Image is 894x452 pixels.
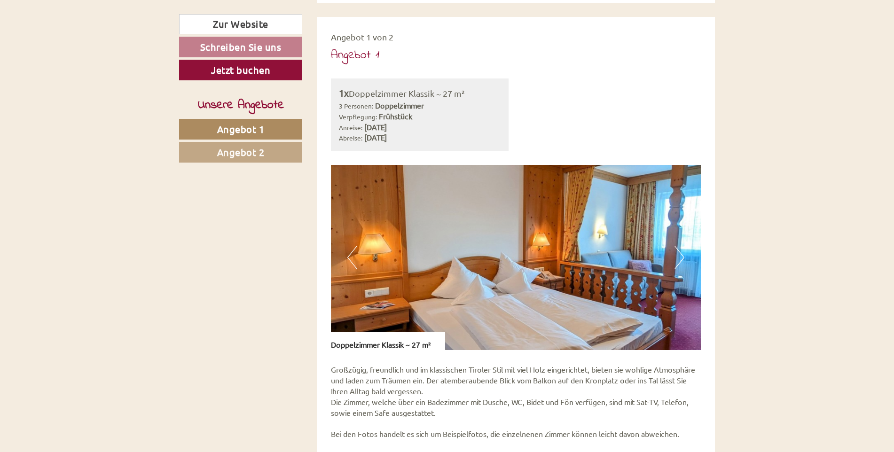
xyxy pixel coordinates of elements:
div: Unsere Angebote [179,97,302,114]
b: Frühstück [379,111,412,121]
a: Schreiben Sie uns [179,37,302,57]
span: Angebot 1 [217,123,265,135]
div: Doppelzimmer Klassik ~ 27 m² [339,86,501,100]
div: [DATE] [168,7,202,23]
small: 11:11 [14,46,150,52]
div: Doppelzimmer Klassik ~ 27 m² [331,332,445,350]
small: Verpflegung: [339,112,377,121]
small: 3 Personen: [339,101,373,110]
a: Jetzt buchen [179,60,302,80]
button: Next [674,246,684,269]
b: [DATE] [364,132,387,142]
b: Doppelzimmer [375,101,424,110]
b: 1x [339,87,349,99]
div: Guten Tag, wie können wir Ihnen helfen? [7,25,155,54]
div: Hotel Heinz [14,27,150,35]
small: Anreise: [339,123,362,132]
small: Abreise: [339,133,362,142]
span: Angebot 1 von 2 [331,32,393,42]
button: Previous [347,246,357,269]
p: Großzügig, freundlich und im klassischen Tiroler Stil mit viel Holz eingerichtet, bieten sie wohl... [331,364,701,439]
div: Angebot 1 [331,47,379,64]
b: [DATE] [364,122,387,132]
span: Angebot 2 [217,146,265,158]
img: image [331,165,701,350]
a: Zur Website [179,14,302,34]
button: Senden [307,243,370,264]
